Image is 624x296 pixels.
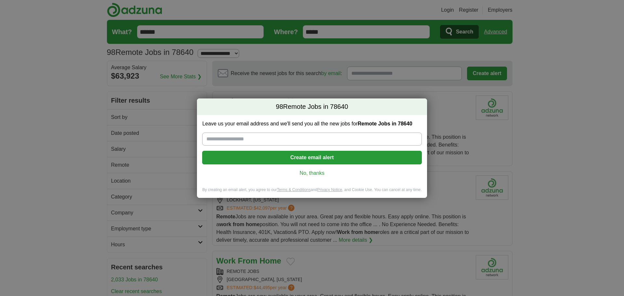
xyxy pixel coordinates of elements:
[197,187,427,198] div: By creating an email alert, you agree to our and , and Cookie Use. You can cancel at any time.
[317,187,342,192] a: Privacy Notice
[202,151,422,164] button: Create email alert
[202,120,422,127] label: Leave us your email address and we'll send you all the new jobs for
[207,170,416,177] a: No, thanks
[277,187,311,192] a: Terms & Conditions
[357,121,412,126] strong: Remote Jobs in 78640
[276,102,283,111] span: 98
[197,98,427,115] h2: Remote Jobs in 78640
